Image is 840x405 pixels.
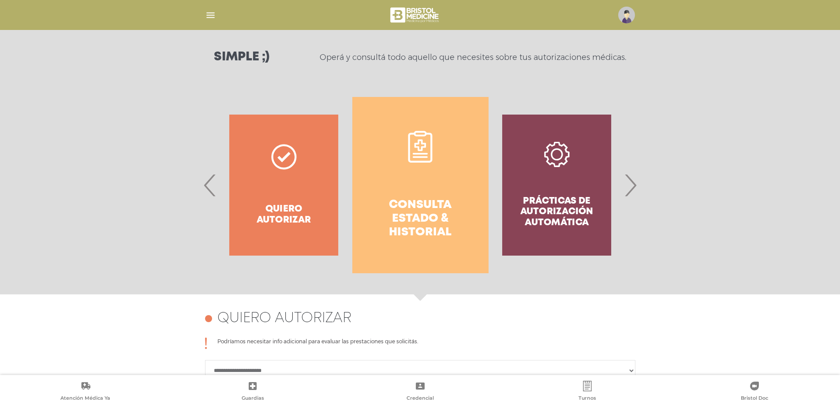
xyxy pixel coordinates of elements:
img: Cober_menu-lines-white.svg [205,10,216,21]
span: Next [622,161,639,209]
span: Previous [202,161,219,209]
span: Guardias [242,395,264,403]
span: Bristol Doc [741,395,768,403]
a: Atención Médica Ya [2,381,169,403]
a: Consulta estado & historial [352,97,489,273]
p: Operá y consultá todo aquello que necesites sobre tus autorizaciones médicas. [320,52,626,63]
a: Credencial [336,381,504,403]
img: profile-placeholder.svg [618,7,635,23]
a: Bristol Doc [671,381,838,403]
h3: Simple ;) [214,51,269,63]
a: Guardias [169,381,336,403]
h4: Consulta estado & historial [368,198,473,240]
a: Turnos [504,381,671,403]
h4: Quiero autorizar [217,310,351,327]
span: Turnos [579,395,596,403]
span: Credencial [407,395,434,403]
p: Podríamos necesitar info adicional para evaluar las prestaciones que solicitás. [217,338,418,349]
span: Atención Médica Ya [60,395,110,403]
img: bristol-medicine-blanco.png [389,4,441,26]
